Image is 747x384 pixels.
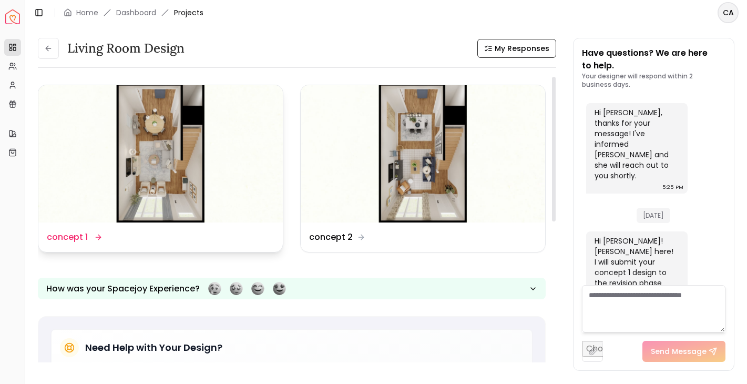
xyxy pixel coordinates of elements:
div: Hi [PERSON_NAME], thanks for your message! I've informed [PERSON_NAME] and she will reach out to ... [595,107,677,181]
img: concept 2 [301,85,545,223]
button: How was your Spacejoy Experience?Feeling terribleFeeling badFeeling goodFeeling awesome [38,278,546,299]
dd: concept 2 [309,231,353,244]
nav: breadcrumb [64,7,203,18]
p: Have questions? We are here to help. [582,47,725,72]
h3: Living Room design [67,40,185,57]
div: Hi [PERSON_NAME]! [PERSON_NAME] here! I will submit your concept 1 design to the revision phase a... [595,236,677,351]
span: [DATE] [637,208,670,223]
a: Home [76,7,98,18]
div: 5:25 PM [662,182,683,193]
img: Spacejoy Logo [5,9,20,24]
button: My Responses [477,39,556,58]
span: Projects [174,7,203,18]
a: Dashboard [116,7,156,18]
span: CA [719,3,738,22]
a: concept 1concept 1 [38,85,283,252]
p: How was your Spacejoy Experience? [46,282,200,295]
dd: concept 1 [47,231,88,244]
h5: Need Help with Your Design? [85,340,222,355]
img: concept 1 [38,85,283,223]
button: CA [718,2,739,23]
a: concept 2concept 2 [300,85,546,252]
p: Your designer will respond within 2 business days. [582,72,725,89]
a: Spacejoy [5,9,20,24]
span: My Responses [495,43,549,54]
